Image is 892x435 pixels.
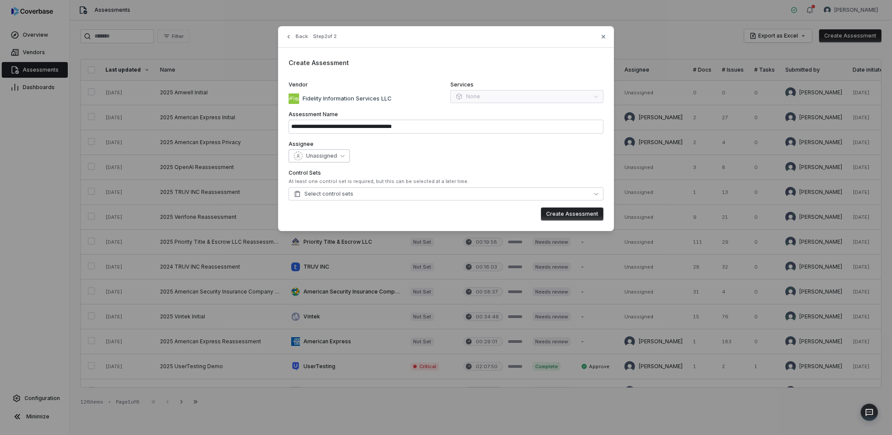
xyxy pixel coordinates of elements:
button: Create Assessment [541,207,603,221]
span: Select control sets [294,190,353,197]
label: Control Sets [289,169,603,176]
label: Services [450,81,603,88]
button: Back [282,29,310,45]
div: At least one control set is required, but this can be selected at a later time. [289,178,603,185]
span: Create Assessment [289,59,349,66]
span: Vendor [289,81,308,88]
label: Assessment Name [289,111,603,118]
label: Assignee [289,141,603,148]
p: Fidelity Information Services LLC [299,94,392,103]
span: Unassigned [306,152,337,159]
span: Step 2 of 2 [313,33,337,40]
